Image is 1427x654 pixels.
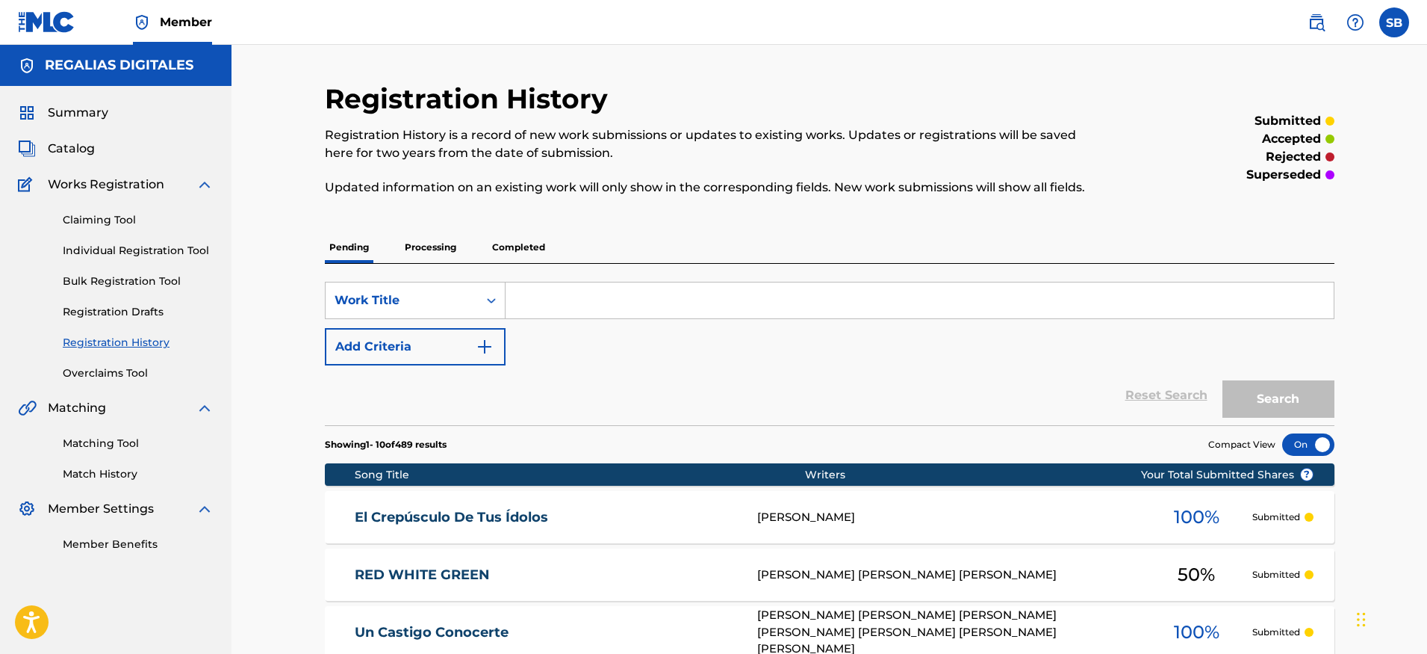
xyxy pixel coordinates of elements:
[63,304,214,320] a: Registration Drafts
[18,140,95,158] a: CatalogCatalog
[48,176,164,194] span: Works Registration
[1262,130,1321,148] p: accepted
[355,467,805,483] div: Song Title
[325,179,1102,197] p: Updated information on an existing work will only show in the corresponding fields. New work subm...
[1357,597,1366,642] div: Drag
[18,104,108,122] a: SummarySummary
[1255,112,1321,130] p: submitted
[476,338,494,356] img: 9d2ae6d4665cec9f34b9.svg
[1252,510,1300,524] p: Submitted
[63,365,214,381] a: Overclaims Tool
[63,537,214,552] a: Member Benefits
[48,104,108,122] span: Summary
[400,232,461,263] p: Processing
[18,57,36,75] img: Accounts
[18,176,37,194] img: Works Registration
[325,328,506,365] button: Add Criteria
[196,399,214,417] img: expand
[1208,438,1275,451] span: Compact View
[18,104,36,122] img: Summary
[325,438,447,451] p: Showing 1 - 10 of 489 results
[488,232,550,263] p: Completed
[1302,7,1331,37] a: Public Search
[196,176,214,194] img: expand
[18,399,37,417] img: Matching
[63,436,214,451] a: Matching Tool
[45,57,193,74] h5: REGALIAS DIGITALES
[196,500,214,518] img: expand
[1246,166,1321,184] p: superseded
[1385,427,1427,547] iframe: Resource Center
[805,467,1189,483] div: Writers
[1178,561,1215,588] span: 50 %
[63,335,214,351] a: Registration History
[355,509,737,526] a: El Crepúsculo De Tus Ídolos
[63,243,214,259] a: Individual Registration Tool
[48,140,95,158] span: Catalog
[325,232,373,263] p: Pending
[1301,469,1313,481] span: ?
[63,212,214,228] a: Claiming Tool
[48,500,154,518] span: Member Settings
[1266,148,1321,166] p: rejected
[1174,619,1219,646] span: 100 %
[48,399,106,417] span: Matching
[1340,7,1370,37] div: Help
[1352,582,1427,654] iframe: Chat Widget
[63,274,214,289] a: Bulk Registration Tool
[757,509,1141,526] div: [PERSON_NAME]
[355,567,737,584] a: RED WHITE GREEN
[1252,626,1300,639] p: Submitted
[1379,7,1409,37] div: User Menu
[1308,13,1325,31] img: search
[325,82,615,116] h2: Registration History
[1141,467,1313,483] span: Your Total Submitted Shares
[133,13,151,31] img: Top Rightsholder
[160,13,212,31] span: Member
[335,291,469,309] div: Work Title
[18,500,36,518] img: Member Settings
[325,126,1102,162] p: Registration History is a record of new work submissions or updates to existing works. Updates or...
[325,282,1334,425] form: Search Form
[63,466,214,482] a: Match History
[1252,568,1300,581] p: Submitted
[1346,13,1364,31] img: help
[757,567,1141,584] div: [PERSON_NAME] [PERSON_NAME] [PERSON_NAME]
[1174,504,1219,531] span: 100 %
[18,140,36,158] img: Catalog
[355,624,737,641] a: Un Castigo Conocerte
[18,11,75,33] img: MLC Logo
